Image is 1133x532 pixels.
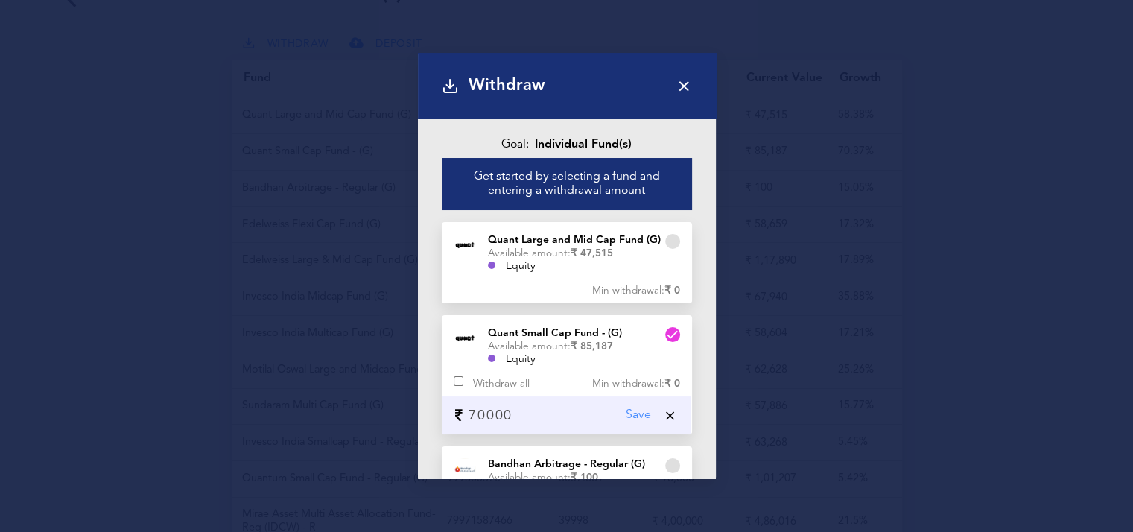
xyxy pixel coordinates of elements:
[454,234,476,256] img: Quant Large and Mid Cap Fund (G)
[469,76,665,95] h1: Withdraw
[501,139,529,151] span: Goal:
[488,353,622,366] div: Equity
[442,400,625,431] input: Enter amount
[535,139,632,151] span: Individual Fund(s)
[571,342,613,352] strong: ₹ 85,187
[454,327,476,349] img: Quant Small Cap Fund - (G)
[488,234,661,247] div: Q u a n t L a r g e a n d M i d C a p F u n d ( G )
[473,379,530,390] span: Withdraw all
[488,473,571,483] span: Available amount:
[488,458,645,471] div: B a n d h a n A r b i t r a g e - R e g u l a r ( G )
[592,379,664,389] span: Min withdrawal:
[454,458,476,481] img: Bandhan Arbitrage - Regular (G)
[488,249,571,259] span: Available amount:
[664,379,680,389] strong: ₹ 0
[474,171,660,197] span: Get started by selecting a fund and entering a withdrawal amount
[488,327,622,340] div: Q u a n t S m a l l C a p F u n d - ( G )
[626,408,651,422] p: Save
[664,286,680,296] strong: ₹ 0
[571,249,613,259] strong: ₹ 47,515
[488,260,661,273] div: Equity
[592,286,664,296] span: Min withdrawal:
[488,342,571,352] span: Available amount:
[571,473,598,483] strong: ₹ 100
